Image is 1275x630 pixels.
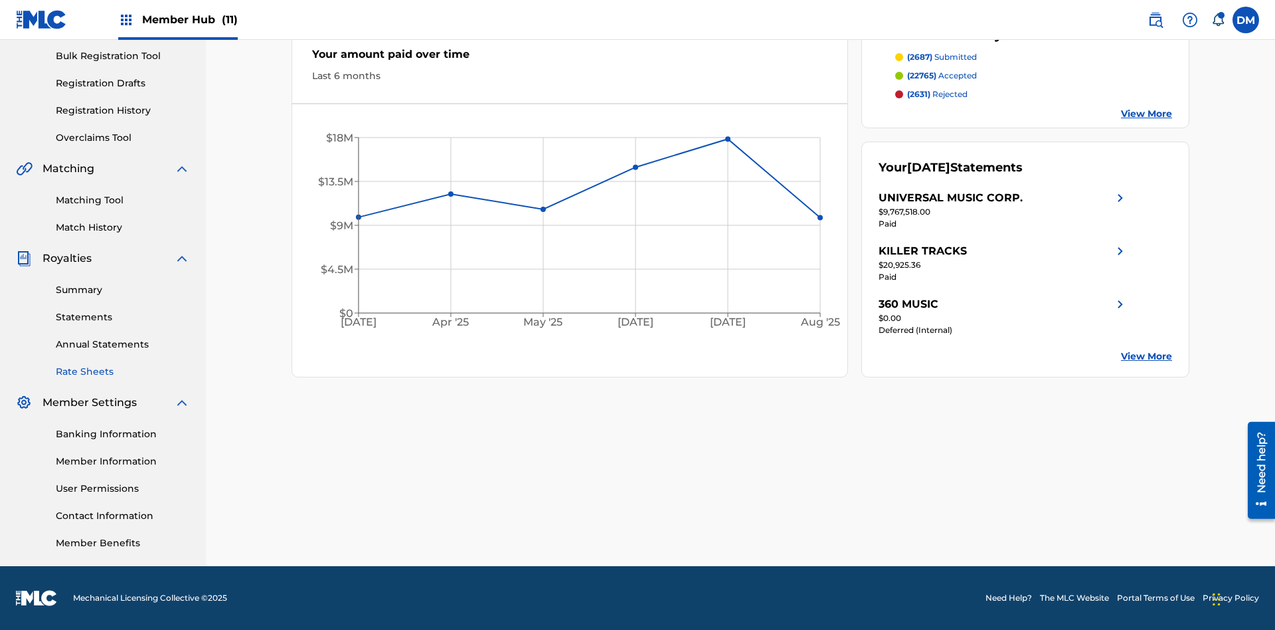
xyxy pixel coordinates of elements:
[174,161,190,177] img: expand
[56,131,190,145] a: Overclaims Tool
[1232,7,1259,33] div: User Menu
[16,590,57,606] img: logo
[174,251,190,266] img: expand
[879,271,1128,283] div: Paid
[16,395,32,411] img: Member Settings
[432,316,469,329] tspan: Apr '25
[1121,350,1172,364] a: View More
[524,316,563,329] tspan: May '25
[711,316,746,329] tspan: [DATE]
[56,482,190,496] a: User Permissions
[879,243,967,259] div: KILLER TRACKS
[879,243,1128,283] a: KILLER TRACKSright chevron icon$20,925.36Paid
[222,13,238,26] span: (11)
[16,161,33,177] img: Matching
[312,47,827,69] div: Your amount paid over time
[879,190,1128,230] a: UNIVERSAL MUSIC CORP.right chevron icon$9,767,518.00Paid
[1147,12,1163,28] img: search
[879,324,1128,336] div: Deferred (Internal)
[312,69,827,83] div: Last 6 months
[907,70,936,80] span: (22765)
[985,592,1032,604] a: Need Help?
[56,221,190,235] a: Match History
[56,193,190,207] a: Matching Tool
[907,51,977,63] p: submitted
[879,190,1023,206] div: UNIVERSAL MUSIC CORP.
[1040,592,1109,604] a: The MLC Website
[56,283,190,297] a: Summary
[618,316,654,329] tspan: [DATE]
[879,218,1128,230] div: Paid
[56,76,190,90] a: Registration Drafts
[895,88,1173,100] a: (2631) rejected
[1142,7,1169,33] a: Public Search
[16,10,67,29] img: MLC Logo
[800,316,840,329] tspan: Aug '25
[1121,107,1172,121] a: View More
[1209,566,1275,630] iframe: Chat Widget
[42,251,92,266] span: Royalties
[907,88,968,100] p: rejected
[895,51,1173,63] a: (2687) submitted
[73,592,227,604] span: Mechanical Licensing Collective © 2025
[907,70,977,82] p: accepted
[879,206,1128,218] div: $9,767,518.00
[1203,592,1259,604] a: Privacy Policy
[1112,243,1128,259] img: right chevron icon
[1211,13,1225,27] div: Notifications
[56,509,190,523] a: Contact Information
[56,427,190,441] a: Banking Information
[318,175,353,188] tspan: $13.5M
[1112,296,1128,312] img: right chevron icon
[56,455,190,469] a: Member Information
[1112,190,1128,206] img: right chevron icon
[341,316,377,329] tspan: [DATE]
[1238,417,1275,526] iframe: Resource Center
[879,312,1128,324] div: $0.00
[326,132,353,144] tspan: $18M
[174,395,190,411] img: expand
[118,12,134,28] img: Top Rightsholders
[1177,7,1203,33] div: Help
[321,263,353,276] tspan: $4.5M
[879,296,938,312] div: 360 MUSIC
[879,259,1128,271] div: $20,925.36
[56,310,190,324] a: Statements
[56,104,190,118] a: Registration History
[56,49,190,63] a: Bulk Registration Tool
[895,70,1173,82] a: (22765) accepted
[16,251,32,266] img: Royalties
[907,52,932,62] span: (2687)
[42,395,137,411] span: Member Settings
[879,296,1128,336] a: 360 MUSICright chevron icon$0.00Deferred (Internal)
[1117,592,1195,604] a: Portal Terms of Use
[907,89,930,99] span: (2631)
[56,338,190,352] a: Annual Statements
[879,159,1023,177] div: Your Statements
[1182,12,1198,28] img: help
[330,219,353,232] tspan: $9M
[142,12,238,27] span: Member Hub
[339,307,353,320] tspan: $0
[56,536,190,550] a: Member Benefits
[56,365,190,379] a: Rate Sheets
[907,160,950,175] span: [DATE]
[42,161,94,177] span: Matching
[1213,579,1221,619] div: Drag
